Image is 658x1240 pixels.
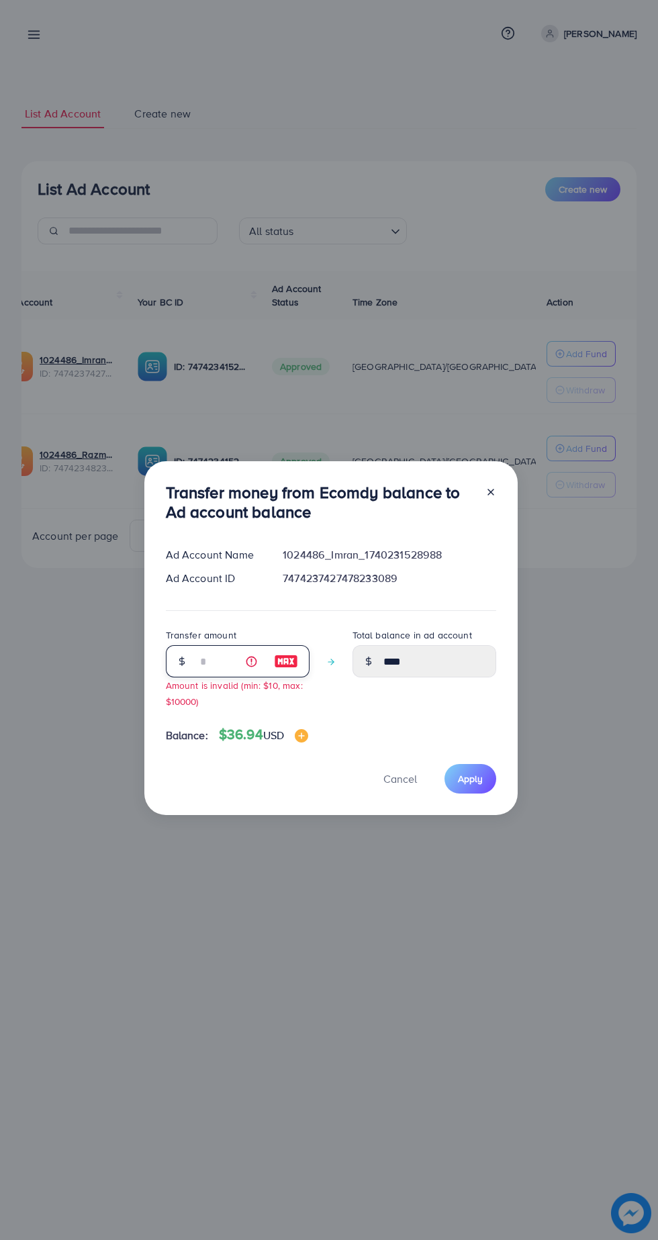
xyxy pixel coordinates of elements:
div: Ad Account Name [155,547,273,563]
div: Ad Account ID [155,571,273,586]
h3: Transfer money from Ecomdy balance to Ad account balance [166,483,475,522]
label: Transfer amount [166,628,236,642]
button: Cancel [367,764,434,793]
h4: $36.94 [219,726,308,743]
span: Cancel [383,771,417,786]
div: 7474237427478233089 [272,571,506,586]
button: Apply [444,764,496,793]
img: image [295,729,308,743]
span: Apply [458,772,483,785]
span: Balance: [166,728,208,743]
div: 1024486_Imran_1740231528988 [272,547,506,563]
label: Total balance in ad account [352,628,472,642]
span: USD [263,728,284,743]
img: image [274,653,298,669]
small: Amount is invalid (min: $10, max: $10000) [166,679,303,707]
